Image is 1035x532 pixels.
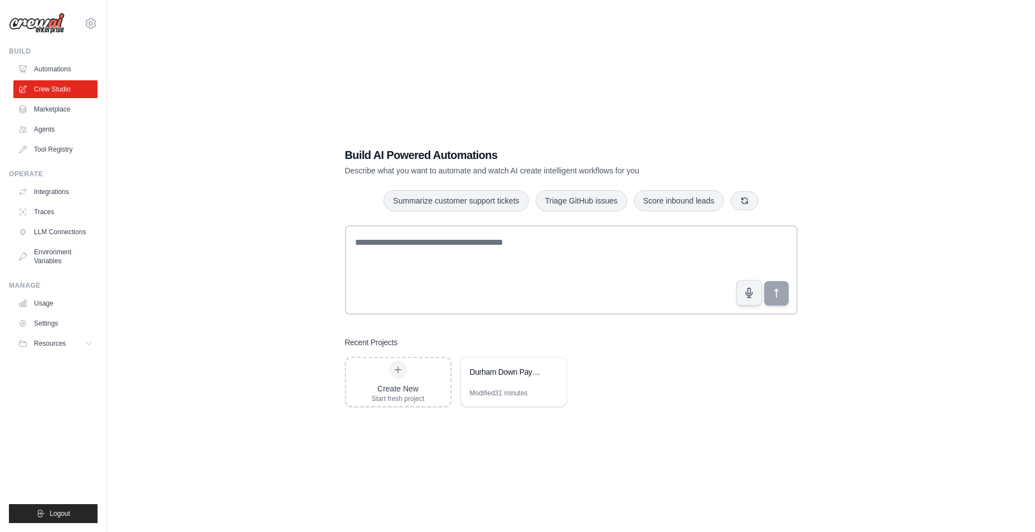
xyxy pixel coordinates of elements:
button: Click to speak your automation idea [736,280,762,306]
h3: Recent Projects [345,337,398,348]
a: LLM Connections [13,223,98,241]
button: Score inbound leads [634,190,724,211]
a: Integrations [13,183,98,201]
span: Resources [34,339,66,348]
div: Modified 31 minutes [470,389,528,398]
a: Traces [13,203,98,221]
a: Agents [13,120,98,138]
a: Usage [13,294,98,312]
iframe: Chat Widget [979,478,1035,532]
a: Crew Studio [13,80,98,98]
div: Start fresh project [372,394,425,403]
div: Operate [9,170,98,178]
h1: Build AI Powered Automations [345,147,720,163]
a: Settings [13,315,98,332]
a: Environment Variables [13,243,98,270]
p: Describe what you want to automate and watch AI create intelligent workflows for you [345,165,720,176]
button: Resources [13,335,98,352]
div: Create New [372,383,425,394]
button: Get new suggestions [731,191,759,210]
div: Manage [9,281,98,290]
div: Build [9,47,98,56]
button: Logout [9,504,98,523]
span: Logout [50,509,70,518]
a: Marketplace [13,100,98,118]
a: Tool Registry [13,141,98,158]
button: Triage GitHub issues [536,190,627,211]
button: Summarize customer support tickets [383,190,528,211]
img: Logo [9,13,65,34]
a: Automations [13,60,98,78]
div: Durham Down Payment Assistance Outreach Campaign [470,366,546,378]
